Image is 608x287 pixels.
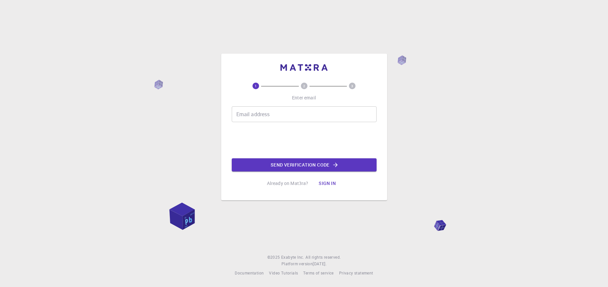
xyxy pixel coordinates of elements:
[281,261,313,267] span: Platform version
[269,270,298,275] span: Video Tutorials
[303,270,333,276] a: Terms of service
[281,254,304,260] span: Exabyte Inc.
[267,254,281,261] span: © 2025
[267,180,308,187] p: Already on Mat3ra?
[281,254,304,261] a: Exabyte Inc.
[232,158,377,171] button: Send verification code
[339,270,373,276] a: Privacy statement
[235,270,264,275] span: Documentation
[303,84,305,88] text: 2
[351,84,353,88] text: 3
[269,270,298,276] a: Video Tutorials
[255,84,257,88] text: 1
[313,261,327,266] span: [DATE] .
[303,270,333,275] span: Terms of service
[292,94,316,101] p: Enter email
[305,254,341,261] span: All rights reserved.
[254,127,354,153] iframe: reCAPTCHA
[313,261,327,267] a: [DATE].
[339,270,373,275] span: Privacy statement
[313,177,341,190] button: Sign in
[235,270,264,276] a: Documentation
